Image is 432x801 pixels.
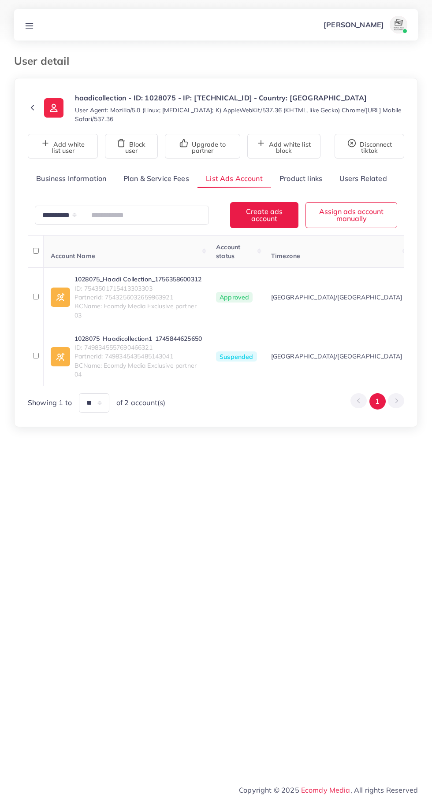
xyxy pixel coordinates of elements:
[74,284,202,293] span: ID: 7543501715413303303
[28,169,115,188] a: Business Information
[216,243,240,260] span: Account status
[271,352,402,361] span: [GEOGRAPHIC_DATA]/[GEOGRAPHIC_DATA]
[197,169,271,188] a: List Ads Account
[14,55,76,67] h3: User detail
[230,202,298,228] button: Create ads account
[75,106,404,123] small: User Agent: Mozilla/5.0 (Linux; [MEDICAL_DATA]; K) AppleWebKit/537.36 (KHTML, like Gecko) Chrome/...
[51,347,70,366] img: ic-ad-info.7fc67b75.svg
[239,785,418,795] span: Copyright © 2025
[51,288,70,307] img: ic-ad-info.7fc67b75.svg
[271,252,300,260] span: Timezone
[44,98,63,118] img: ic-user-info.36bf1079.svg
[216,351,257,362] span: Suspended
[350,393,404,410] ul: Pagination
[115,169,197,188] a: Plan & Service Fees
[165,134,240,159] button: Upgrade to partner
[105,134,158,159] button: Block user
[51,252,95,260] span: Account Name
[271,293,402,302] span: [GEOGRAPHIC_DATA]/[GEOGRAPHIC_DATA]
[74,275,202,284] a: 1028075_Haadi Collection_1756358600312
[335,134,404,159] button: Disconnect tiktok
[331,169,395,188] a: Users Related
[350,785,418,795] span: , All rights Reserved
[74,343,202,352] span: ID: 7498345557690466321
[74,334,202,343] a: 1028075_Haadicollection1_1745844625650
[271,169,331,188] a: Product links
[74,361,202,379] span: BCName: Ecomdy Media Exclusive partner 04
[319,16,411,33] a: [PERSON_NAME]avatar
[75,92,404,103] p: haadicollection - ID: 1028075 - IP: [TECHNICAL_ID] - Country: [GEOGRAPHIC_DATA]
[116,398,165,408] span: of 2 account(s)
[247,134,320,159] button: Add white list block
[390,16,407,33] img: avatar
[74,302,202,320] span: BCName: Ecomdy Media Exclusive partner 03
[301,786,350,794] a: Ecomdy Media
[28,398,72,408] span: Showing 1 to
[74,352,202,361] span: PartnerId: 7498345435485143041
[305,202,397,228] button: Assign ads account manually
[28,134,98,159] button: Add white list user
[74,293,202,302] span: PartnerId: 7543256032659963921
[369,393,386,410] button: Go to page 1
[216,292,253,303] span: Approved
[324,19,384,30] p: [PERSON_NAME]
